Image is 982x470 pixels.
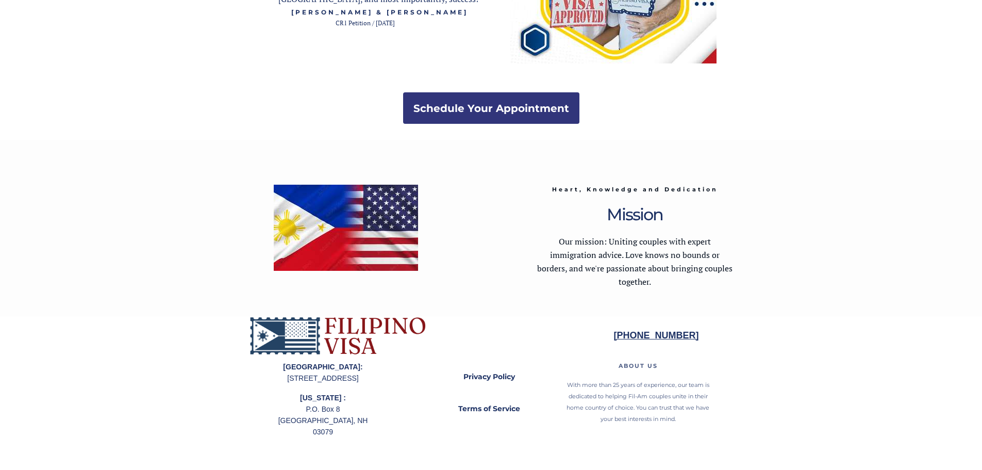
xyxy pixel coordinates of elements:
[275,392,371,437] p: P.O. Box 8 [GEOGRAPHIC_DATA], NH 03079
[300,394,346,402] strong: [US_STATE] :
[336,19,395,27] span: CR1 Petition / [DATE]
[614,330,699,341] strong: [PHONE_NUMBER]
[440,397,538,421] a: Terms of Service
[552,186,718,193] span: Heart, Knowledge and Dedication
[619,362,658,369] span: ABOUT US
[440,365,538,389] a: Privacy Policy
[275,361,371,384] p: [STREET_ADDRESS]
[537,236,733,287] span: Our mission: Uniting couples with expert immigration advice. Love knows no bounds or borders, and...
[413,102,569,115] strong: Schedule Your Appointment
[614,332,699,340] a: [PHONE_NUMBER]
[458,404,520,413] strong: Terms of Service
[291,8,468,16] span: [PERSON_NAME] & [PERSON_NAME]
[607,204,663,224] span: Mission
[403,92,579,124] a: Schedule Your Appointment
[463,372,515,381] strong: Privacy Policy
[283,363,362,371] strong: [GEOGRAPHIC_DATA]:
[567,381,709,423] span: With more than 25 years of experience, our team is dedicated to helping Fil-Am couples unite in t...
